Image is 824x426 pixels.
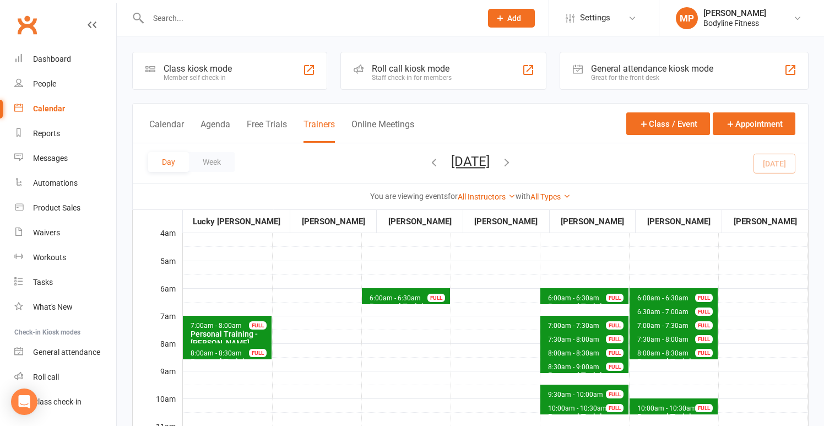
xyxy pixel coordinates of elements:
[464,215,549,228] div: [PERSON_NAME]
[723,215,807,228] div: [PERSON_NAME]
[637,349,689,357] span: 8:00am - 8:30am
[14,47,116,72] a: Dashboard
[377,215,462,228] div: [PERSON_NAME]
[370,192,448,201] strong: You are viewing events
[190,330,269,347] div: Personal Training - [PERSON_NAME]
[13,11,41,39] a: Clubworx
[637,322,689,330] span: 7:00am - 7:30am
[190,357,269,375] div: Personal Training - [PERSON_NAME]
[249,321,267,330] div: FULL
[14,390,116,414] a: Class kiosk mode
[695,404,713,412] div: FULL
[580,6,610,30] span: Settings
[626,112,710,135] button: Class / Event
[190,322,242,330] span: 7:00am - 8:00am
[14,270,116,295] a: Tasks
[14,121,116,146] a: Reports
[547,349,600,357] span: 8:00am - 8:30am
[547,322,600,330] span: 7:00am - 7:30am
[133,393,182,420] div: 10am
[33,79,56,88] div: People
[606,321,624,330] div: FULL
[637,294,689,302] span: 6:00am - 6:30am
[695,321,713,330] div: FULL
[11,389,37,415] div: Open Intercom Messenger
[33,278,53,287] div: Tasks
[369,302,448,320] div: Personal Training - [PERSON_NAME]
[14,72,116,96] a: People
[351,119,414,143] button: Online Meetings
[14,96,116,121] a: Calendar
[133,227,182,255] div: 4am
[448,192,458,201] strong: for
[637,405,697,412] span: 10:00am - 10:30am
[606,294,624,302] div: FULL
[291,215,376,228] div: [PERSON_NAME]
[713,112,795,135] button: Appointment
[249,349,267,357] div: FULL
[33,253,66,262] div: Workouts
[14,196,116,220] a: Product Sales
[14,146,116,171] a: Messages
[606,349,624,357] div: FULL
[547,405,608,412] span: 10:00am - 10:30am
[372,74,452,82] div: Staff check-in for members
[145,10,474,26] input: Search...
[703,8,766,18] div: [PERSON_NAME]
[33,129,60,138] div: Reports
[516,192,530,201] strong: with
[133,255,182,283] div: 5am
[33,203,80,212] div: Product Sales
[695,308,713,316] div: FULL
[636,215,721,228] div: [PERSON_NAME]
[703,18,766,28] div: Bodyline Fitness
[14,245,116,270] a: Workouts
[133,365,182,393] div: 9am
[14,340,116,365] a: General attendance kiosk mode
[547,336,600,343] span: 7:30am - 8:00am
[606,363,624,371] div: FULL
[547,363,600,371] span: 8:30am - 9:00am
[190,349,242,357] span: 8:00am - 8:30am
[33,397,82,406] div: Class check-in
[369,294,421,302] span: 6:00am - 6:30am
[637,336,689,343] span: 7:30am - 8:00am
[33,348,100,357] div: General attendance
[133,283,182,310] div: 6am
[547,302,626,320] div: Personal Training - [PERSON_NAME]
[591,63,713,74] div: General attendance kiosk mode
[606,404,624,412] div: FULL
[451,154,490,169] button: [DATE]
[372,63,452,74] div: Roll call kiosk mode
[695,335,713,343] div: FULL
[530,192,571,201] a: All Types
[695,294,713,302] div: FULL
[547,391,604,398] span: 9:30am - 10:00am
[591,74,713,82] div: Great for the front desk
[427,294,445,302] div: FULL
[14,365,116,390] a: Roll call
[33,179,78,187] div: Automations
[133,310,182,338] div: 7am
[676,7,698,29] div: MP
[606,390,624,398] div: FULL
[33,55,71,63] div: Dashboard
[33,373,59,381] div: Roll call
[33,303,73,311] div: What's New
[14,171,116,196] a: Automations
[606,335,624,343] div: FULL
[550,215,635,228] div: [PERSON_NAME]
[149,119,184,143] button: Calendar
[164,74,232,82] div: Member self check-in
[14,220,116,245] a: Waivers
[458,192,516,201] a: All Instructors
[183,215,289,228] div: Lucky [PERSON_NAME]
[637,357,715,375] div: Personal Training - [PERSON_NAME]
[133,338,182,365] div: 8am
[488,9,535,28] button: Add
[33,154,68,163] div: Messages
[148,152,189,172] button: Day
[200,119,230,143] button: Agenda
[164,63,232,74] div: Class kiosk mode
[547,371,626,389] div: Personal Training - [PERSON_NAME]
